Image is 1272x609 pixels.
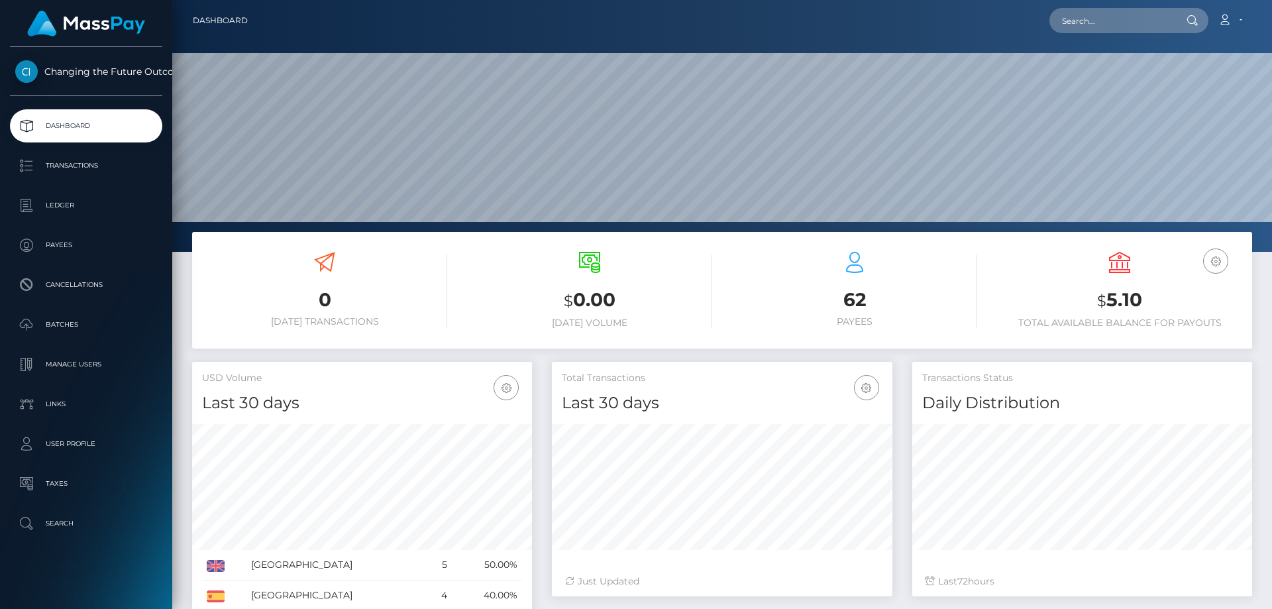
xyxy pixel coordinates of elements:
p: Payees [15,235,157,255]
td: [GEOGRAPHIC_DATA] [246,550,427,581]
h6: Payees [732,316,977,327]
h3: 62 [732,287,977,313]
p: User Profile [15,434,157,454]
p: Cancellations [15,275,157,295]
p: Manage Users [15,355,157,374]
input: Search... [1049,8,1174,33]
h6: Total Available Balance for Payouts [997,317,1242,329]
a: Dashboard [10,109,162,142]
a: Dashboard [193,7,248,34]
span: Changing the Future Outcome Inc [10,66,162,78]
p: Transactions [15,156,157,176]
p: Batches [15,315,157,335]
a: Cancellations [10,268,162,302]
h5: USD Volume [202,372,522,385]
p: Links [15,394,157,414]
p: Taxes [15,474,157,494]
a: Batches [10,308,162,341]
a: Links [10,388,162,421]
small: $ [564,292,573,310]
h5: Transactions Status [922,372,1242,385]
h4: Last 30 days [562,392,882,415]
h6: [DATE] Transactions [202,316,447,327]
p: Search [15,514,157,533]
img: Changing the Future Outcome Inc [15,60,38,83]
div: Last hours [926,575,1239,588]
h3: 0 [202,287,447,313]
h6: [DATE] Volume [467,317,712,329]
div: Just Updated [565,575,878,588]
p: Dashboard [15,116,157,136]
a: User Profile [10,427,162,461]
td: 5 [427,550,452,581]
img: MassPay Logo [27,11,145,36]
td: 50.00% [452,550,522,581]
a: Manage Users [10,348,162,381]
a: Transactions [10,149,162,182]
a: Taxes [10,467,162,500]
a: Payees [10,229,162,262]
a: Search [10,507,162,540]
h4: Last 30 days [202,392,522,415]
h5: Total Transactions [562,372,882,385]
small: $ [1097,292,1106,310]
h3: 5.10 [997,287,1242,314]
img: GB.png [207,560,225,572]
p: Ledger [15,195,157,215]
span: 72 [957,575,968,587]
img: ES.png [207,590,225,602]
a: Ledger [10,189,162,222]
h3: 0.00 [467,287,712,314]
h4: Daily Distribution [922,392,1242,415]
